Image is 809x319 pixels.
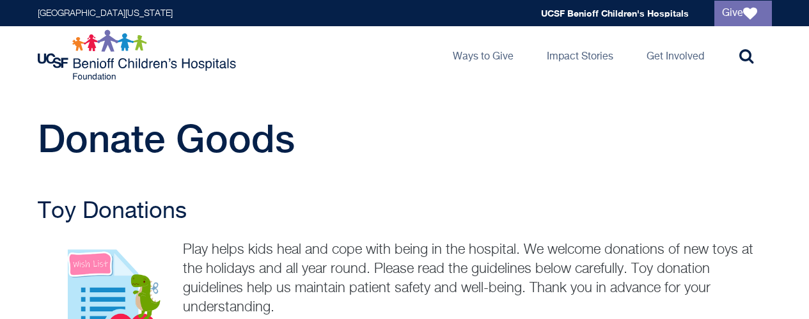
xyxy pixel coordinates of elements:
a: Give [714,1,772,26]
h2: Toy Donations [38,199,772,224]
a: Impact Stories [537,26,624,84]
a: Ways to Give [443,26,524,84]
a: UCSF Benioff Children's Hospitals [541,8,689,19]
p: Play helps kids heal and cope with being in the hospital. We welcome donations of new toys at the... [38,240,772,317]
a: Get Involved [636,26,714,84]
img: Logo for UCSF Benioff Children's Hospitals Foundation [38,29,239,81]
span: Donate Goods [38,116,295,160]
a: [GEOGRAPHIC_DATA][US_STATE] [38,9,173,18]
